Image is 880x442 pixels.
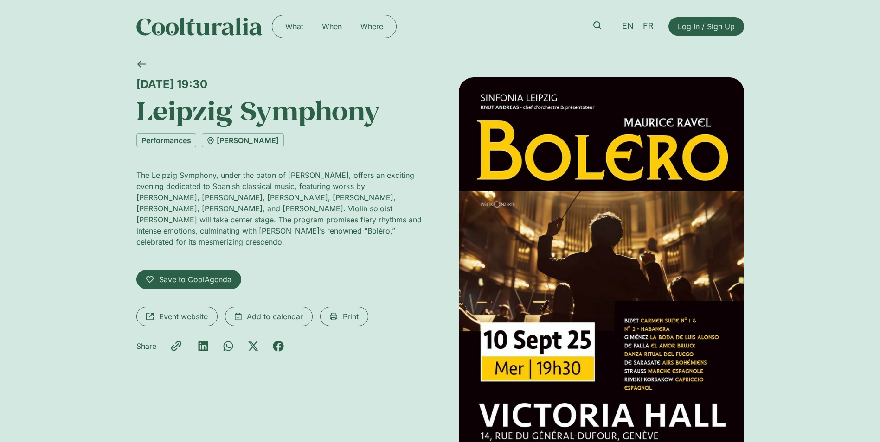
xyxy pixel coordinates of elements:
div: [DATE] 19:30 [136,77,422,91]
span: Log In / Sign Up [678,21,735,32]
div: Share on linkedin [198,341,209,352]
span: Event website [159,311,208,322]
nav: Menu [276,19,392,34]
div: Share on facebook [273,341,284,352]
span: EN [622,21,634,31]
a: What [276,19,313,34]
a: [PERSON_NAME] [202,133,284,147]
h1: Leipzig Symphony [136,95,422,126]
a: EN [617,19,638,33]
span: Add to calendar [247,311,303,322]
span: Save to CoolAgenda [159,274,231,285]
a: Add to calendar [225,307,313,326]
a: Performances [136,133,196,147]
p: Share [136,341,156,352]
a: FR [638,19,658,33]
a: Save to CoolAgenda [136,270,241,289]
a: Where [351,19,392,34]
a: When [313,19,351,34]
a: Log In / Sign Up [668,17,744,36]
div: Share on x-twitter [248,341,259,352]
span: FR [643,21,654,31]
a: Print [320,307,368,326]
div: Share on whatsapp [223,341,234,352]
a: Event website [136,307,218,326]
span: Print [343,311,359,322]
p: The Leipzig Symphony, under the baton of [PERSON_NAME], offers an exciting evening dedicated to S... [136,170,422,247]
